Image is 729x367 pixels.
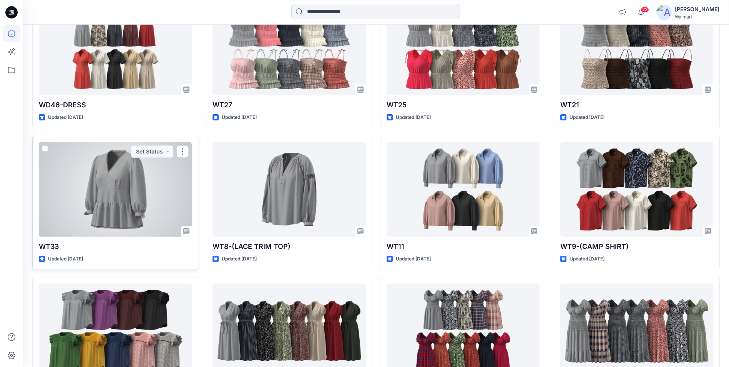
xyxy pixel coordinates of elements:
[560,241,713,252] p: WT9-(CAMP SHIRT)
[387,241,540,252] p: WT11
[570,255,604,263] p: Updated [DATE]
[560,1,713,95] a: WT21
[656,5,672,20] img: avatar
[641,7,649,13] span: 22
[560,100,713,110] p: WT21
[213,1,365,95] a: WT27
[222,255,257,263] p: Updated [DATE]
[387,1,540,95] a: WT25
[675,5,719,14] div: [PERSON_NAME]
[213,142,365,237] a: WT8-(LACE TRIM TOP)
[39,142,192,237] a: WT33
[213,100,365,110] p: WT27
[560,142,713,237] a: WT9-(CAMP SHIRT)
[39,100,192,110] p: WD46-DRESS
[675,14,719,20] div: Walmart
[387,100,540,110] p: WT25
[396,255,431,263] p: Updated [DATE]
[222,113,257,122] p: Updated [DATE]
[48,113,83,122] p: Updated [DATE]
[213,241,365,252] p: WT8-(LACE TRIM TOP)
[48,255,83,263] p: Updated [DATE]
[39,1,192,95] a: WD46-DRESS
[396,113,431,122] p: Updated [DATE]
[387,142,540,237] a: WT11
[39,241,192,252] p: WT33
[570,113,604,122] p: Updated [DATE]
